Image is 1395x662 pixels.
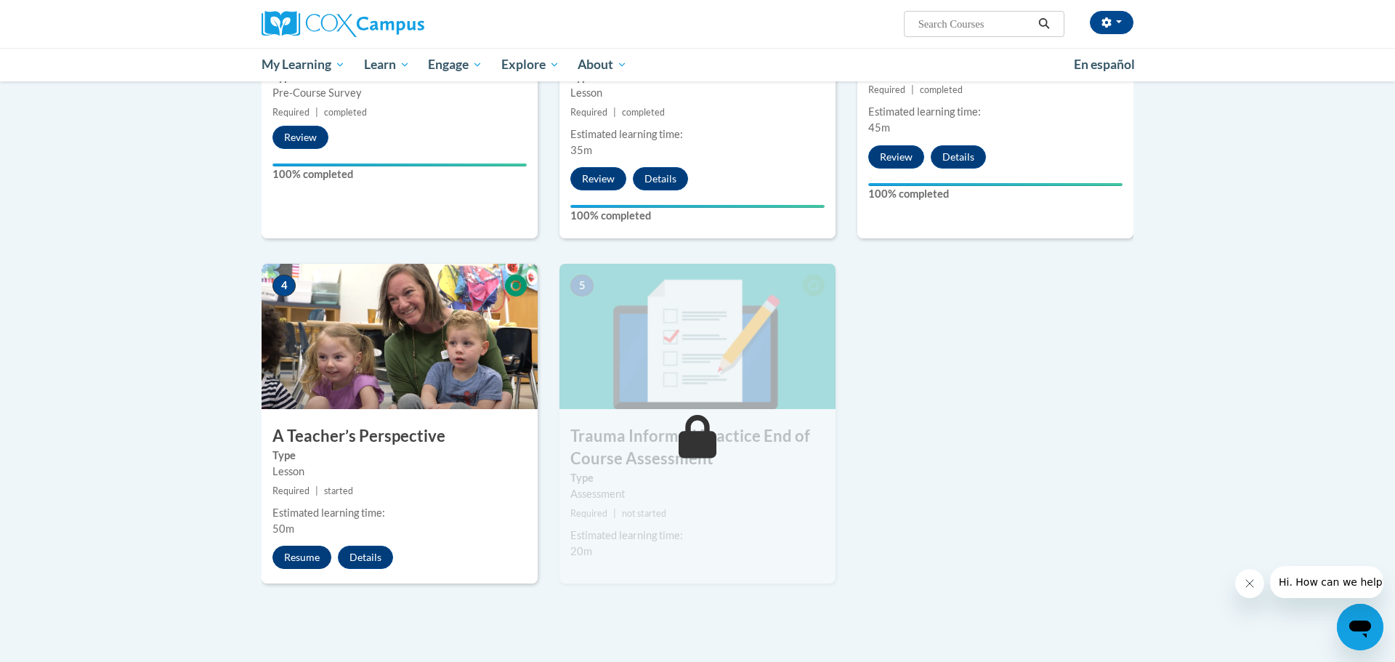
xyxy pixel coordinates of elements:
[272,505,527,521] div: Estimated learning time:
[272,164,527,166] div: Your progress
[920,84,963,95] span: completed
[613,508,616,519] span: |
[272,522,294,535] span: 50m
[262,11,424,37] img: Cox Campus
[633,167,688,190] button: Details
[1235,569,1264,598] iframe: Close message
[492,48,569,81] a: Explore
[355,48,419,81] a: Learn
[1270,566,1383,598] iframe: Message from company
[272,275,296,296] span: 4
[272,126,328,149] button: Review
[272,485,310,496] span: Required
[570,85,825,101] div: Lesson
[272,107,310,118] span: Required
[272,448,527,464] label: Type
[868,145,924,169] button: Review
[559,425,836,470] h3: Trauma Informed Practice End of Course Assessment
[570,144,592,156] span: 35m
[272,166,527,182] label: 100% completed
[569,48,637,81] a: About
[252,48,355,81] a: My Learning
[240,48,1155,81] div: Main menu
[570,508,607,519] span: Required
[1074,57,1135,72] span: En español
[272,464,527,480] div: Lesson
[324,107,367,118] span: completed
[559,264,836,409] img: Course Image
[570,528,825,544] div: Estimated learning time:
[570,126,825,142] div: Estimated learning time:
[570,208,825,224] label: 100% completed
[570,107,607,118] span: Required
[570,486,825,502] div: Assessment
[868,183,1123,186] div: Your progress
[418,48,492,81] a: Engage
[262,56,345,73] span: My Learning
[1033,15,1055,33] button: Search
[1337,604,1383,650] iframe: Button to launch messaging window
[272,85,527,101] div: Pre-Course Survey
[262,264,538,409] img: Course Image
[570,545,592,557] span: 20m
[917,15,1033,33] input: Search Courses
[364,56,410,73] span: Learn
[262,425,538,448] h3: A Teacher’s Perspective
[570,470,825,486] label: Type
[324,485,353,496] span: started
[9,10,118,22] span: Hi. How can we help?
[272,546,331,569] button: Resume
[570,275,594,296] span: 5
[931,145,986,169] button: Details
[501,56,559,73] span: Explore
[1064,49,1144,80] a: En español
[428,56,482,73] span: Engage
[262,11,538,37] a: Cox Campus
[622,508,666,519] span: not started
[338,546,393,569] button: Details
[622,107,665,118] span: completed
[578,56,627,73] span: About
[868,186,1123,202] label: 100% completed
[315,485,318,496] span: |
[315,107,318,118] span: |
[1090,11,1133,34] button: Account Settings
[868,121,890,134] span: 45m
[868,104,1123,120] div: Estimated learning time:
[613,107,616,118] span: |
[911,84,914,95] span: |
[570,167,626,190] button: Review
[868,84,905,95] span: Required
[570,205,825,208] div: Your progress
